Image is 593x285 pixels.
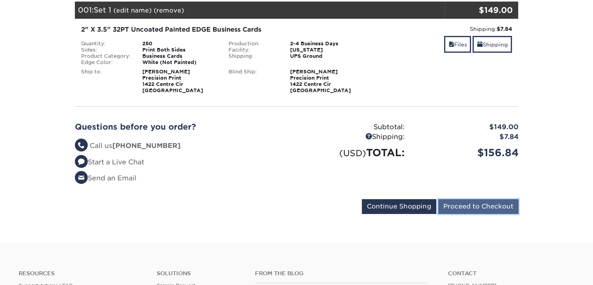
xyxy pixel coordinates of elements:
div: $7.84 [411,132,524,142]
strong: [PERSON_NAME] Precision Print 1422 Centre Cir [GEOGRAPHIC_DATA] [142,69,203,93]
div: $149.00 [411,122,524,132]
input: Continue Shopping [362,199,436,214]
h2: Questions before you order? [75,122,291,132]
a: Send an Email [75,174,136,182]
div: Production: [223,41,284,47]
div: Business Cards [136,53,223,59]
div: $156.84 [411,145,524,160]
div: Product Category: [75,53,137,59]
a: Shipping [473,36,512,53]
a: (edit name) [113,7,152,14]
span: shipping [477,41,482,48]
strong: $7.84 [496,26,512,32]
div: 250 [136,41,223,47]
a: Files [444,36,471,53]
small: (USD) [339,148,366,158]
h4: From the Blog [255,270,427,277]
div: Shipping: [297,132,411,142]
div: Subtotal: [297,122,411,132]
div: [US_STATE] [284,47,370,53]
strong: [PHONE_NUMBER] [112,142,181,150]
div: 2-4 Business Days [284,41,370,47]
a: (remove) [154,7,184,14]
span: files [448,41,454,48]
div: Print Both Sides [136,47,223,53]
div: Edge Color: [75,59,137,66]
a: Start a Live Chat [75,158,144,166]
div: Facility: [223,47,284,53]
div: Sides: [75,47,137,53]
div: 001: [75,2,444,19]
div: White (Not Painted) [136,59,223,66]
span: Set 1 [94,5,111,14]
div: TOTAL: [297,145,411,160]
a: Contact [448,270,574,277]
div: UPS Ground [284,53,370,59]
div: $149.00 [444,4,513,16]
div: Shipping: [223,53,284,59]
div: Quantity: [75,41,137,47]
li: Call us [75,141,291,151]
div: Blind Ship: [223,69,284,94]
input: Proceed to Checkout [438,199,519,214]
div: 2" X 3.5" 32PT Uncoated Painted EDGE Business Cards [81,25,365,34]
div: Shipping: [376,25,512,33]
strong: [PERSON_NAME] Precision Print 1422 Centre Cir [GEOGRAPHIC_DATA] [290,69,351,93]
div: Ship to: [75,69,137,94]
